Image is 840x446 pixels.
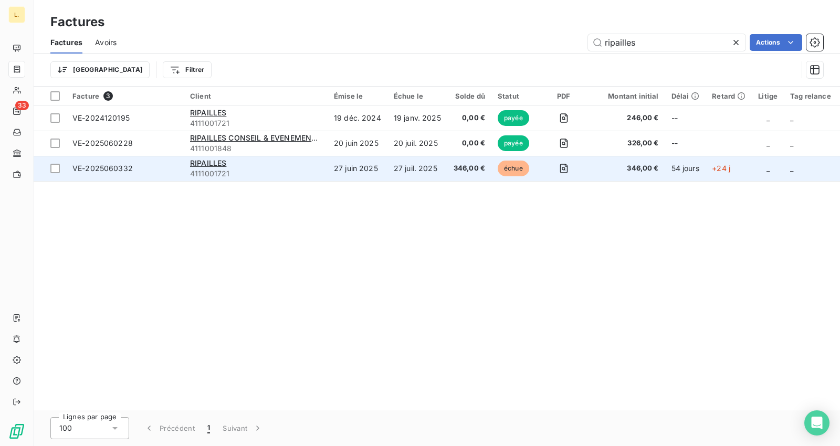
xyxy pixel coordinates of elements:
span: +24 j [712,164,730,173]
span: 346,00 € [595,163,658,174]
span: _ [766,113,770,122]
span: 246,00 € [595,113,658,123]
span: RIPAILLES [190,108,226,117]
span: payée [498,135,529,151]
td: 20 juil. 2025 [387,131,447,156]
span: Factures [50,37,82,48]
span: VE-2025060332 [72,164,133,173]
span: _ [766,139,770,147]
button: Filtrer [163,61,211,78]
td: 27 juil. 2025 [387,156,447,181]
a: 33 [8,103,25,120]
td: 54 jours [665,156,706,181]
span: _ [790,164,793,173]
td: -- [665,105,706,131]
span: RIPAILLES CONSEIL & EVENEMENTIEL [190,133,327,142]
span: 326,00 € [595,138,658,148]
span: RIPAILLES [190,158,226,167]
span: 100 [59,423,72,433]
span: _ [790,139,793,147]
div: L. [8,6,25,23]
span: VE-2025060228 [72,139,133,147]
td: 19 déc. 2024 [328,105,387,131]
span: 4111001721 [190,118,321,129]
span: 3 [103,91,113,101]
span: VE-2024120195 [72,113,130,122]
div: Open Intercom Messenger [804,410,829,436]
div: PDF [544,92,583,100]
div: Litige [758,92,778,100]
div: Montant initial [595,92,658,100]
span: _ [790,113,793,122]
td: 20 juin 2025 [328,131,387,156]
span: 33 [15,101,29,110]
img: Logo LeanPay [8,423,25,440]
td: -- [665,131,706,156]
td: 27 juin 2025 [328,156,387,181]
button: [GEOGRAPHIC_DATA] [50,61,150,78]
button: Précédent [138,417,201,439]
h3: Factures [50,13,104,31]
input: Rechercher [588,34,745,51]
button: Actions [750,34,802,51]
span: 346,00 € [454,163,485,174]
span: 1 [207,423,210,433]
div: Échue le [394,92,441,100]
span: 0,00 € [454,138,485,148]
div: Statut [498,92,532,100]
span: 0,00 € [454,113,485,123]
td: 19 janv. 2025 [387,105,447,131]
span: 4111001848 [190,143,321,154]
button: Suivant [216,417,269,439]
div: Client [190,92,321,100]
span: Avoirs [95,37,117,48]
div: Émise le [334,92,381,100]
button: 1 [201,417,216,439]
div: Retard [712,92,745,100]
span: Facture [72,92,99,100]
span: payée [498,110,529,126]
span: _ [766,164,770,173]
div: Délai [671,92,700,100]
span: 4111001721 [190,168,321,179]
span: échue [498,161,529,176]
div: Solde dû [454,92,485,100]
